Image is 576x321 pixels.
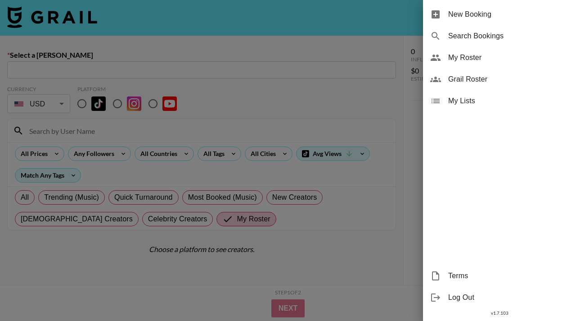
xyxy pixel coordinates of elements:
div: Log Out [423,287,576,308]
div: My Roster [423,47,576,69]
div: Grail Roster [423,69,576,90]
div: Search Bookings [423,25,576,47]
span: My Roster [448,52,569,63]
span: Log Out [448,292,569,303]
span: Grail Roster [448,74,569,85]
span: My Lists [448,96,569,106]
span: New Booking [448,9,569,20]
div: v 1.7.103 [423,308,576,318]
div: New Booking [423,4,576,25]
div: Terms [423,265,576,287]
span: Terms [448,271,569,281]
span: Search Bookings [448,31,569,41]
div: My Lists [423,90,576,112]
